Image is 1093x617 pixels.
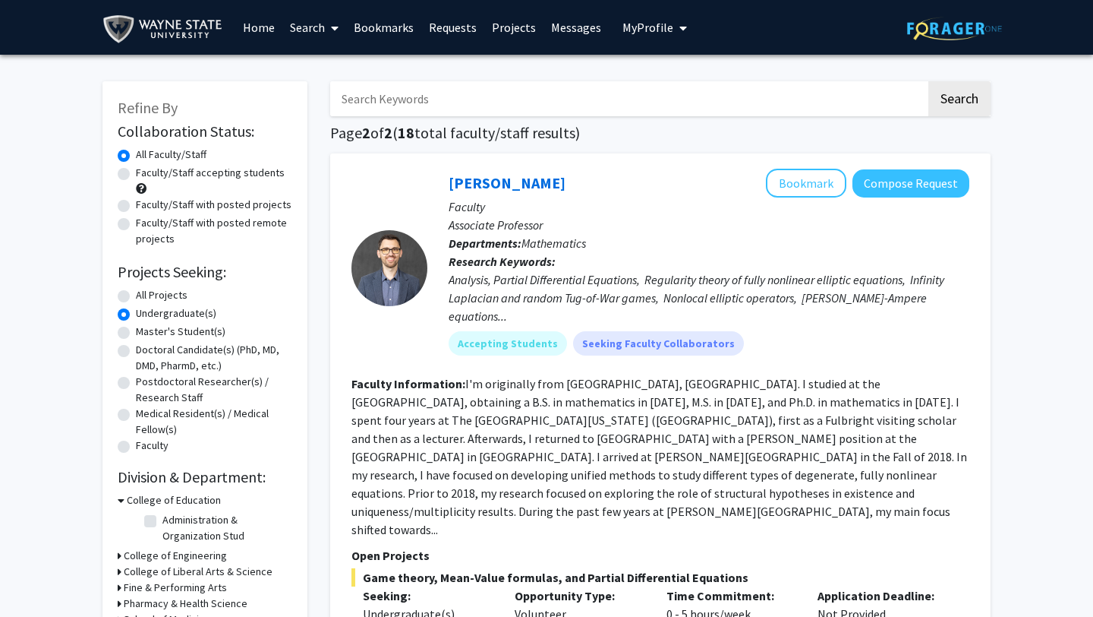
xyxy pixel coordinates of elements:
label: Undergraduate(s) [136,305,216,321]
b: Research Keywords: [449,254,556,269]
h3: College of Education [127,492,221,508]
p: Open Projects [351,546,969,565]
p: Seeking: [363,587,492,605]
label: Faculty [136,438,169,454]
label: Doctoral Candidate(s) (PhD, MD, DMD, PharmD, etc.) [136,342,292,374]
label: Master's Student(s) [136,324,225,340]
p: Associate Professor [449,216,969,234]
h3: College of Liberal Arts & Science [124,564,272,580]
iframe: Chat [11,549,65,606]
h2: Division & Department: [118,468,292,486]
input: Search Keywords [330,81,926,116]
label: Faculty/Staff with posted projects [136,197,291,213]
a: Messages [543,1,609,54]
a: [PERSON_NAME] [449,173,565,192]
b: Faculty Information: [351,376,465,391]
img: Wayne State University Logo [102,12,229,46]
label: Medical Resident(s) / Medical Fellow(s) [136,406,292,438]
button: Search [928,81,991,116]
span: 18 [398,123,414,142]
p: Time Commitment: [666,587,795,605]
p: Application Deadline: [817,587,947,605]
span: 2 [362,123,370,142]
span: Mathematics [521,236,586,251]
button: Add Fernando Charro to Bookmarks [766,169,846,198]
button: Compose Request to Fernando Charro [852,169,969,198]
span: 2 [384,123,392,142]
h3: Pharmacy & Health Science [124,596,247,612]
div: Analysis, Partial Differential Equations, Regularity theory of fully nonlinear elliptic equations... [449,271,969,325]
label: All Faculty/Staff [136,147,206,163]
span: Game theory, Mean-Value formulas, and Partial Differential Equations [351,568,969,587]
label: Faculty/Staff accepting students [136,165,285,181]
a: Projects [484,1,543,54]
h2: Projects Seeking: [118,263,292,281]
label: Postdoctoral Researcher(s) / Research Staff [136,374,292,406]
a: Bookmarks [346,1,421,54]
b: Departments: [449,236,521,251]
img: ForagerOne Logo [907,17,1002,40]
span: Refine By [118,98,178,117]
a: Search [282,1,346,54]
p: Faculty [449,198,969,216]
h3: College of Engineering [124,548,227,564]
label: Faculty/Staff with posted remote projects [136,215,292,247]
p: Opportunity Type: [515,587,644,605]
label: All Projects [136,287,187,303]
mat-chip: Accepting Students [449,331,567,356]
fg-read-more: I'm originally from [GEOGRAPHIC_DATA], [GEOGRAPHIC_DATA]. I studied at the [GEOGRAPHIC_DATA], obt... [351,376,967,537]
label: Administration & Organization Stud [162,512,288,544]
h3: Fine & Performing Arts [124,580,227,596]
h2: Collaboration Status: [118,122,292,141]
mat-chip: Seeking Faculty Collaborators [573,331,744,356]
span: My Profile [622,20,673,35]
a: Requests [421,1,484,54]
a: Home [235,1,282,54]
h1: Page of ( total faculty/staff results) [330,124,991,142]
